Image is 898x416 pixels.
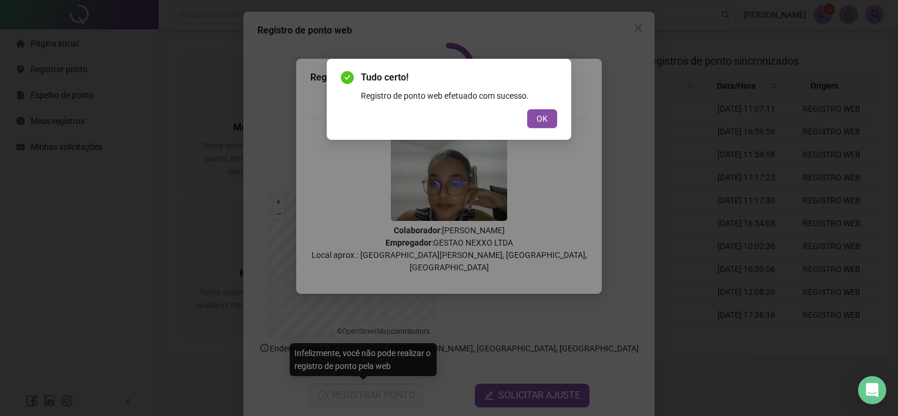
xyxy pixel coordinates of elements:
[527,109,557,128] button: OK
[858,376,886,404] div: Open Intercom Messenger
[537,112,548,125] span: OK
[341,71,354,84] span: check-circle
[361,71,557,85] span: Tudo certo!
[361,89,557,102] div: Registro de ponto web efetuado com sucesso.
